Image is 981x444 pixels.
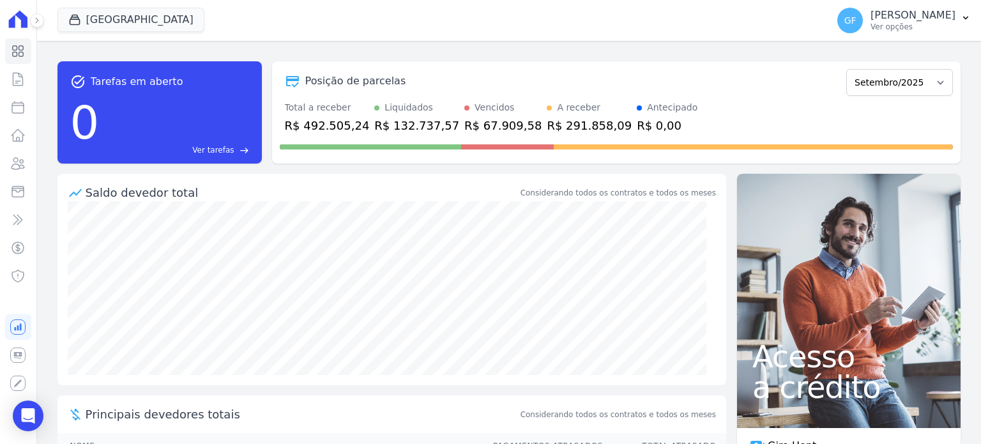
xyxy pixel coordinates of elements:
div: A receber [557,101,600,114]
div: Antecipado [647,101,697,114]
div: Total a receber [285,101,370,114]
span: Tarefas em aberto [91,74,183,89]
div: R$ 492.505,24 [285,117,370,134]
button: GF [PERSON_NAME] Ver opções [827,3,981,38]
span: Ver tarefas [192,144,234,156]
div: Liquidados [384,101,433,114]
span: GF [844,16,856,25]
div: 0 [70,89,100,156]
a: Ver tarefas east [104,144,248,156]
span: a crédito [752,372,945,402]
span: east [240,146,249,155]
div: Saldo devedor total [86,184,518,201]
span: Principais devedores totais [86,406,518,423]
button: [GEOGRAPHIC_DATA] [57,8,204,32]
div: Considerando todos os contratos e todos os meses [521,187,716,199]
p: Ver opções [871,22,955,32]
div: R$ 0,00 [637,117,697,134]
p: [PERSON_NAME] [871,9,955,22]
div: Open Intercom Messenger [13,401,43,431]
span: Considerando todos os contratos e todos os meses [521,409,716,420]
div: R$ 132.737,57 [374,117,459,134]
span: task_alt [70,74,86,89]
div: Posição de parcelas [305,73,406,89]
div: R$ 67.909,58 [464,117,542,134]
div: R$ 291.858,09 [547,117,632,134]
div: Vencidos [475,101,514,114]
span: Acesso [752,341,945,372]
